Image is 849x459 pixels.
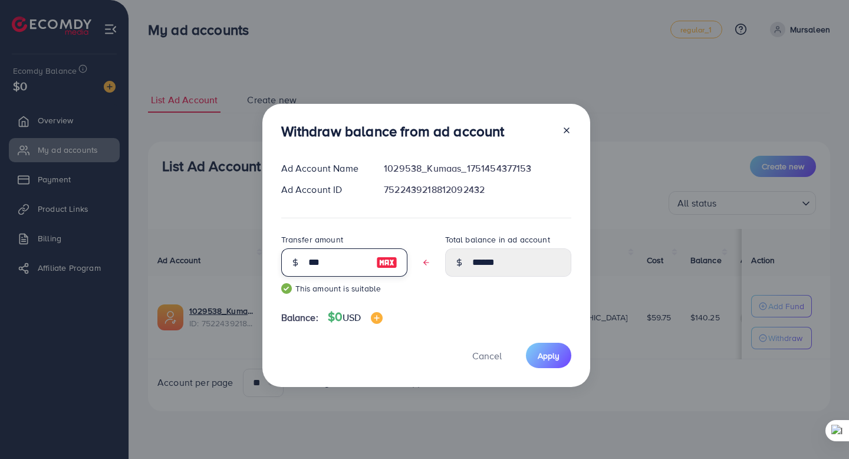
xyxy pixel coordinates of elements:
[281,234,343,245] label: Transfer amount
[526,343,571,368] button: Apply
[281,311,318,324] span: Balance:
[374,183,580,196] div: 7522439218812092432
[374,162,580,175] div: 1029538_Kumaas_1751454377153
[458,343,516,368] button: Cancel
[472,349,502,362] span: Cancel
[343,311,361,324] span: USD
[538,350,560,362] span: Apply
[281,123,505,140] h3: Withdraw balance from ad account
[281,283,407,294] small: This amount is suitable
[272,162,375,175] div: Ad Account Name
[272,183,375,196] div: Ad Account ID
[371,312,383,324] img: image
[376,255,397,270] img: image
[281,283,292,294] img: guide
[445,234,550,245] label: Total balance in ad account
[799,406,840,450] iframe: Chat
[328,310,383,324] h4: $0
